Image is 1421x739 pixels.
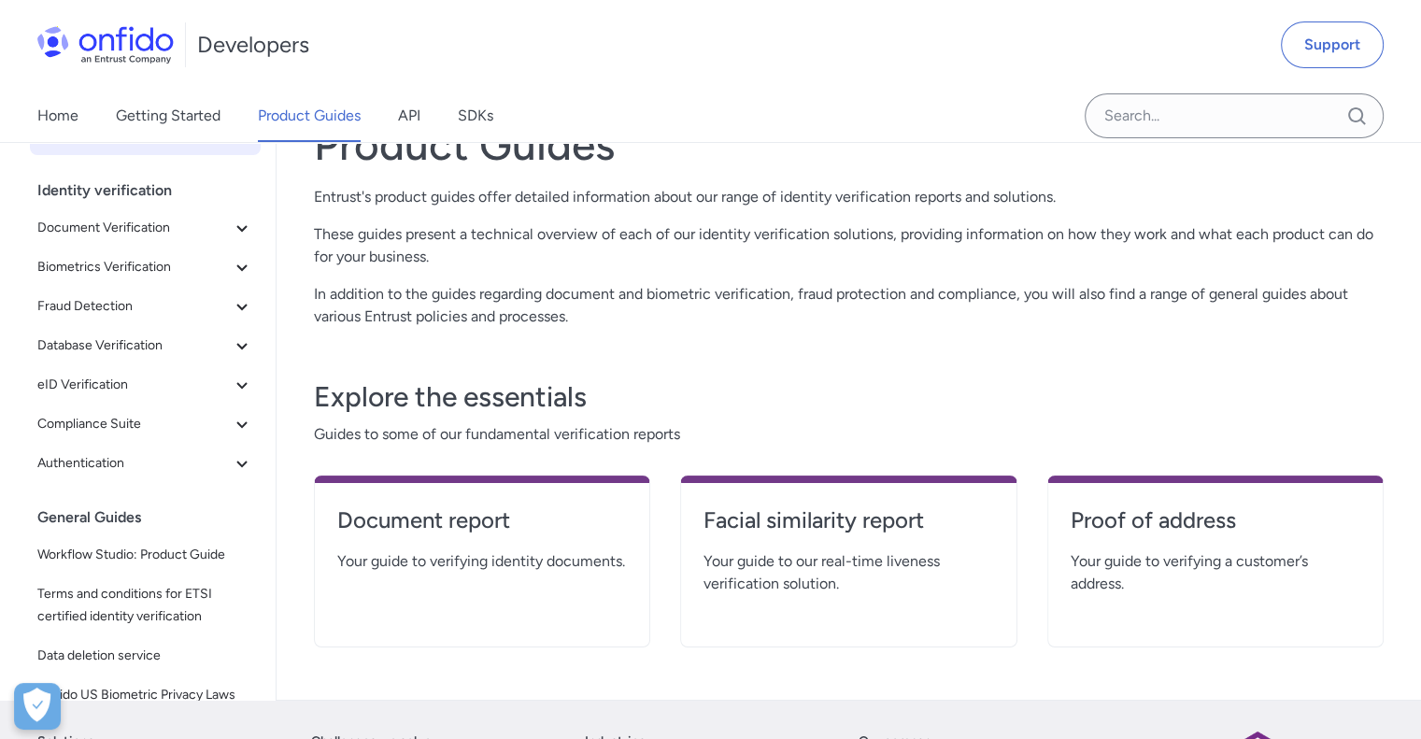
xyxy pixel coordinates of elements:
button: eID Verification [30,366,261,404]
a: API [398,90,420,142]
p: These guides present a technical overview of each of our identity verification solutions, providi... [314,223,1384,268]
span: eID Verification [37,374,231,396]
span: Onfido US Biometric Privacy Laws notices and consent [37,684,253,729]
a: Data deletion service [30,637,261,675]
span: Workflow Studio: Product Guide [37,544,253,566]
span: Database Verification [37,334,231,357]
h1: Product Guides [314,119,1384,171]
a: Product Guides [258,90,361,142]
a: Document report [337,505,627,550]
button: Compliance Suite [30,405,261,443]
span: Guides to some of our fundamental verification reports [314,423,1384,446]
div: Identity verification [37,172,268,209]
span: Terms and conditions for ETSI certified identity verification [37,583,253,628]
span: Compliance Suite [37,413,231,435]
span: Biometrics Verification [37,256,231,278]
h4: Facial similarity report [703,505,993,535]
a: Support [1281,21,1384,68]
button: Document Verification [30,209,261,247]
h1: Developers [197,30,309,60]
a: Facial similarity report [703,505,993,550]
input: Onfido search input field [1085,93,1384,138]
span: Your guide to our real-time liveness verification solution. [703,550,993,595]
button: Fraud Detection [30,288,261,325]
a: Getting Started [116,90,220,142]
h4: Document report [337,505,627,535]
a: Terms and conditions for ETSI certified identity verification [30,576,261,635]
button: Open Preferences [14,683,61,730]
h3: Explore the essentials [314,378,1384,416]
p: In addition to the guides regarding document and biometric verification, fraud protection and com... [314,283,1384,328]
span: Authentication [37,452,231,475]
a: SDKs [458,90,493,142]
span: Your guide to verifying identity documents. [337,550,627,573]
button: Authentication [30,445,261,482]
div: General Guides [37,499,268,536]
span: Fraud Detection [37,295,231,318]
div: Cookie Preferences [14,683,61,730]
a: Home [37,90,78,142]
span: Data deletion service [37,645,253,667]
img: Onfido Logo [37,26,174,64]
button: Biometrics Verification [30,249,261,286]
span: Your guide to verifying a customer’s address. [1071,550,1360,595]
a: Workflow Studio: Product Guide [30,536,261,574]
a: Onfido US Biometric Privacy Laws notices and consent [30,676,261,736]
a: Proof of address [1071,505,1360,550]
span: Document Verification [37,217,231,239]
h4: Proof of address [1071,505,1360,535]
p: Entrust's product guides offer detailed information about our range of identity verification repo... [314,186,1384,208]
button: Database Verification [30,327,261,364]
